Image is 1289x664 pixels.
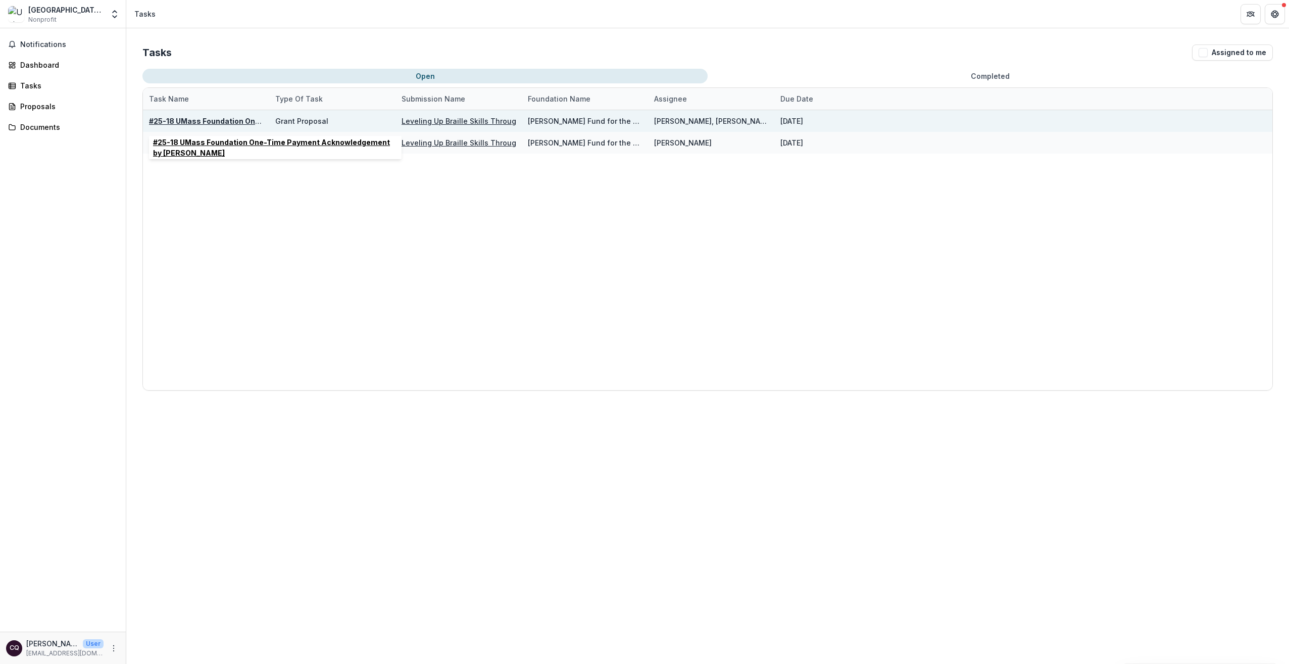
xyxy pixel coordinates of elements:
[275,137,299,148] div: Report
[142,69,708,83] button: Open
[108,642,120,654] button: More
[4,77,122,94] a: Tasks
[269,88,395,110] div: Type of Task
[4,98,122,115] a: Proposals
[522,93,597,104] div: Foundation Name
[528,137,642,148] div: [PERSON_NAME] Fund for the Blind
[774,88,901,110] div: Due Date
[130,7,160,21] nav: breadcrumb
[1265,4,1285,24] button: Get Help
[1241,4,1261,24] button: Partners
[402,138,700,147] a: Leveling Up Braille Skills Through Sustained High Quality Professional Development
[395,88,522,110] div: Submission Name
[20,101,114,112] div: Proposals
[4,57,122,73] a: Dashboard
[149,138,284,147] a: 25-18 UMass Foundation Final Report
[20,122,114,132] div: Documents
[402,117,700,125] a: Leveling Up Braille Skills Through Sustained High Quality Professional Development
[143,88,269,110] div: Task Name
[4,119,122,135] a: Documents
[4,36,122,53] button: Notifications
[149,117,459,125] a: #25-18 UMass Foundation One-Time Payment Acknowledgement by [PERSON_NAME]
[780,116,803,126] div: [DATE]
[26,649,104,658] p: [EMAIL_ADDRESS][DOMAIN_NAME]
[774,93,819,104] div: Due Date
[26,638,79,649] p: [PERSON_NAME]
[522,88,648,110] div: Foundation Name
[275,116,328,126] div: Grant Proposal
[108,4,122,24] button: Open entity switcher
[8,6,24,22] img: University of Massachusetts (UMASS) Foundation Inc
[83,639,104,648] p: User
[654,116,768,126] div: [PERSON_NAME], [PERSON_NAME]
[708,69,1273,83] button: Completed
[28,5,104,15] div: [GEOGRAPHIC_DATA][US_STATE] (UMASS) Foundation Inc
[20,40,118,49] span: Notifications
[143,93,195,104] div: Task Name
[654,137,712,148] div: [PERSON_NAME]
[142,46,172,59] h2: Tasks
[134,9,156,19] div: Tasks
[269,93,329,104] div: Type of Task
[648,88,774,110] div: Assignee
[20,80,114,91] div: Tasks
[780,137,803,148] div: [DATE]
[528,116,642,126] div: [PERSON_NAME] Fund for the Blind
[648,93,693,104] div: Assignee
[20,60,114,70] div: Dashboard
[28,15,57,24] span: Nonprofit
[10,645,19,651] div: Carol Qiu
[395,93,471,104] div: Submission Name
[1192,44,1273,61] button: Assigned to me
